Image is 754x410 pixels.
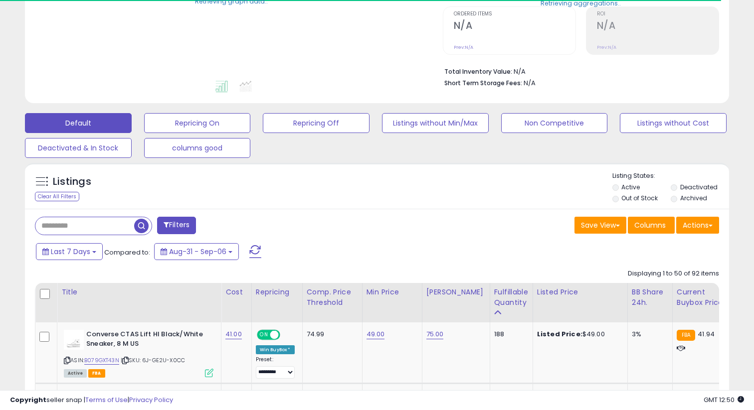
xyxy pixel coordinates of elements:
button: Default [25,113,132,133]
button: Listings without Cost [620,113,727,133]
button: Deactivated & In Stock [25,138,132,158]
div: seller snap | | [10,396,173,405]
button: Repricing Off [263,113,370,133]
button: Listings without Min/Max [382,113,489,133]
button: columns good [144,138,251,158]
strong: Copyright [10,395,46,405]
button: Repricing On [144,113,251,133]
button: Non Competitive [501,113,608,133]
